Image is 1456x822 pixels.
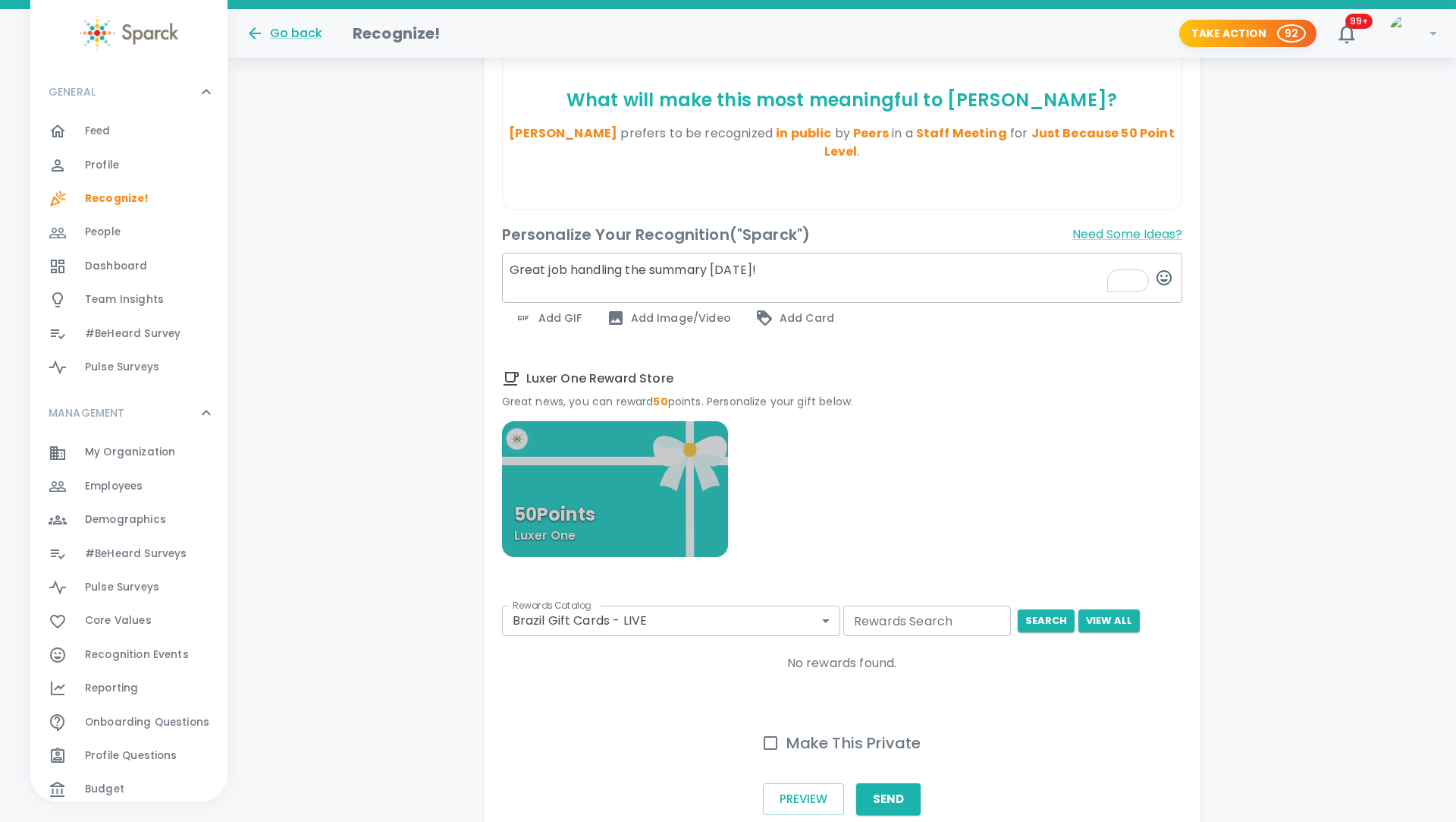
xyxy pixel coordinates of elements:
span: [PERSON_NAME] [509,124,617,142]
div: GENERAL [30,115,227,390]
span: prefers to be recognized for [620,124,1174,160]
input: Search from our Store [843,606,1011,636]
button: Send [856,783,921,815]
a: Employees [30,470,227,503]
span: People [85,225,121,240]
span: Staff Meeting [916,124,1007,142]
div: Go back [246,24,322,43]
span: Luxer One Reward Store [502,370,1182,388]
button: Preview [763,783,844,815]
a: Profile Questions [30,739,227,773]
a: Dashboard [30,250,227,283]
p: GENERAL [49,84,96,99]
span: Core Values [85,613,152,628]
span: #BeHeard Survey [85,326,180,342]
button: View All [1078,609,1140,633]
a: Core Values [30,604,227,638]
span: in a [889,124,1007,142]
p: 50 Points [514,505,595,524]
button: 50PointsLuxer One [502,421,729,557]
span: in public [776,124,831,142]
span: Feed [85,124,111,139]
img: Picture of Matthew [1389,15,1426,52]
p: Luxer One [514,527,576,545]
span: Team Insights [85,292,164,307]
span: Peers [853,124,889,142]
span: Profile Questions [85,748,177,764]
span: #BeHeard Surveys [85,546,187,562]
button: Take Action 92 [1179,20,1316,48]
span: Pulse Surveys [85,580,159,595]
p: 92 [1285,26,1298,41]
button: Need Some Ideas? [1072,222,1182,247]
p: . [509,124,1175,161]
a: People [30,216,227,249]
span: 99+ [1345,14,1373,29]
div: MANAGEMENT [30,436,227,812]
div: Great news, you can reward points. Personalize your gift below. [502,394,1182,409]
a: Profile [30,149,227,182]
span: Recognize! [85,191,149,206]
div: MANAGEMENT [30,390,227,436]
a: Pulse Surveys [30,351,227,384]
span: Add Card [755,309,834,327]
span: Employees [85,479,143,494]
div: Pulse Surveys [30,571,227,604]
a: #BeHeard Surveys [30,537,227,571]
a: Team Insights [30,283,227,317]
img: Sparck logo [80,15,178,51]
p: No rewards found. [502,654,1182,672]
button: search [1018,609,1075,633]
span: 50 [653,394,667,409]
p: MANAGEMENT [49,405,125,420]
span: Budget [85,782,124,797]
span: Reporting [85,681,138,696]
p: What will make this most meaningful to [PERSON_NAME] ? [509,88,1175,112]
a: Feed [30,115,227,148]
button: 99+ [1329,15,1365,52]
span: Profile [85,158,119,173]
h6: Make This Private [786,731,921,755]
a: Onboarding Questions [30,706,227,739]
span: Recognition Events [85,647,189,663]
a: Demographics [30,503,227,537]
a: Recognition Events [30,638,227,672]
span: Pulse Surveys [85,360,159,375]
h6: Personalize Your Recognition ("Sparck") [502,222,811,247]
span: My Organization [85,445,175,460]
a: Sparck logo [30,15,227,51]
span: Demographics [85,512,166,528]
span: by [832,124,889,142]
div: GENERAL [30,69,227,115]
a: Budget [30,773,227,806]
a: Reporting [30,672,227,705]
div: Brazil Gift Cards - LIVE [502,606,841,636]
a: Recognize! [30,182,227,216]
a: #BeHeard Survey [30,317,227,351]
a: My Organization [30,436,227,469]
span: Dashboard [85,259,147,274]
h1: Recognize! [353,21,441,46]
span: Add Image/Video [607,309,731,327]
span: Add GIF [514,309,582,327]
span: Onboarding Questions [85,715,209,730]
span: Just Because 50 Point Level [824,124,1175,160]
textarea: To enrich screen reader interactions, please activate Accessibility in Grammarly extension settings [502,253,1182,303]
